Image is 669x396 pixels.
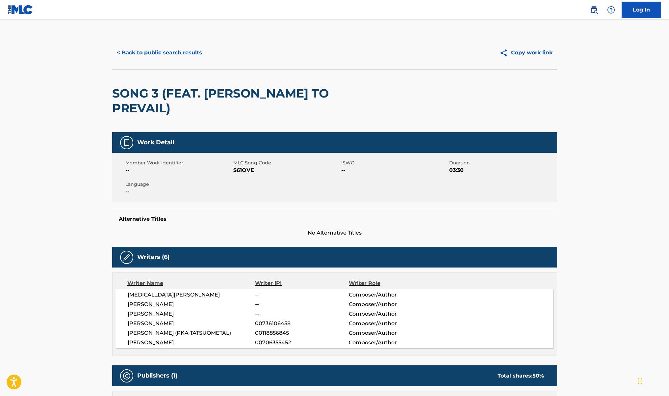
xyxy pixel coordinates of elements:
span: [PERSON_NAME] [128,320,255,327]
div: Writer Role [349,279,434,287]
button: Copy work link [495,44,557,61]
span: [PERSON_NAME] [128,300,255,308]
div: Writer IPI [255,279,349,287]
h5: Publishers (1) [137,372,177,380]
button: < Back to public search results [112,44,207,61]
span: 50 % [532,373,544,379]
img: Copy work link [500,49,511,57]
a: Public Search [587,3,601,16]
span: Member Work Identifier [125,159,232,166]
span: 03:30 [449,166,555,174]
span: Composer/Author [349,339,434,347]
iframe: Chat Widget [636,364,669,396]
span: [PERSON_NAME] [128,339,255,347]
img: Writers [123,253,131,261]
img: MLC Logo [8,5,33,14]
img: search [590,6,598,14]
span: MLC Song Code [233,159,340,166]
span: Composer/Author [349,300,434,308]
span: -- [255,300,348,308]
div: Total shares: [498,372,544,380]
span: S61OVE [233,166,340,174]
span: 00706355452 [255,339,348,347]
h5: Work Detail [137,139,174,146]
span: Composer/Author [349,329,434,337]
span: [MEDICAL_DATA][PERSON_NAME] [128,291,255,299]
span: [PERSON_NAME] [128,310,255,318]
span: 00736106458 [255,320,348,327]
span: -- [255,310,348,318]
span: [PERSON_NAME] (PKA TATSUOMETAL) [128,329,255,337]
span: -- [255,291,348,299]
a: Log In [622,2,661,18]
span: ISWC [341,159,448,166]
div: Drag [638,371,642,391]
div: Help [605,3,618,16]
span: No Alternative Titles [112,229,557,237]
img: Work Detail [123,139,131,147]
span: Composer/Author [349,310,434,318]
div: Writer Name [127,279,255,287]
span: -- [125,188,232,196]
span: Duration [449,159,555,166]
h5: Alternative Titles [119,216,551,222]
span: -- [125,166,232,174]
img: help [607,6,615,14]
span: Composer/Author [349,320,434,327]
h2: SONG 3 (FEAT. [PERSON_NAME] TO PREVAIL) [112,86,379,116]
img: Publishers [123,372,131,380]
h5: Writers (6) [137,253,169,261]
span: Language [125,181,232,188]
span: Composer/Author [349,291,434,299]
span: 00118856845 [255,329,348,337]
span: -- [341,166,448,174]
